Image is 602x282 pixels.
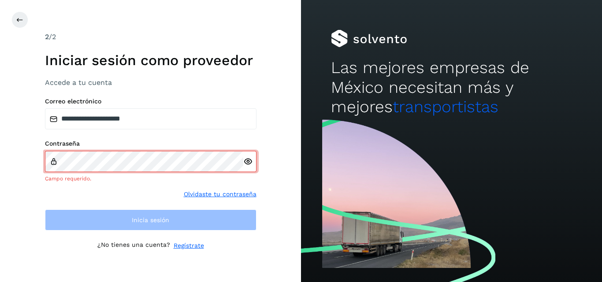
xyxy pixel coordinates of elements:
span: transportistas [393,97,498,116]
label: Contraseña [45,140,256,147]
a: Regístrate [174,241,204,250]
button: Inicia sesión [45,209,256,231]
h2: Las mejores empresas de México necesitan más y mejores [331,58,572,117]
p: ¿No tienes una cuenta? [97,241,170,250]
h3: Accede a tu cuenta [45,78,256,87]
div: Campo requerido. [45,175,256,183]
span: Inicia sesión [132,217,169,223]
div: /2 [45,32,256,42]
span: 2 [45,33,49,41]
label: Correo electrónico [45,98,256,105]
h1: Iniciar sesión como proveedor [45,52,256,69]
a: Olvidaste tu contraseña [184,190,256,199]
